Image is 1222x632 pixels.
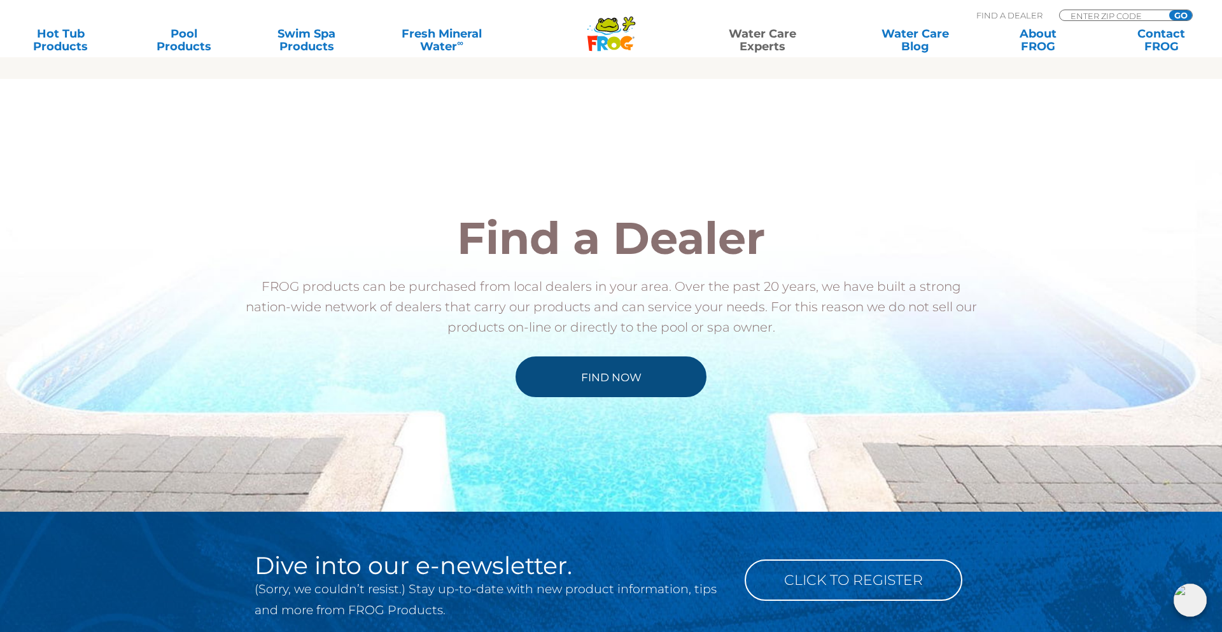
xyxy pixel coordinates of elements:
input: GO [1169,10,1192,20]
a: Click to Register [745,559,962,601]
input: Zip Code Form [1069,10,1155,21]
sup: ∞ [457,38,463,48]
p: FROG products can be purchased from local dealers in your area. Over the past 20 years, we have b... [239,276,983,337]
h2: Dive into our e-newsletter. [255,553,726,579]
a: AboutFROG [990,27,1086,53]
a: Water CareBlog [867,27,963,53]
a: Water CareExperts [684,27,839,53]
a: Hot TubProducts [13,27,108,53]
img: openIcon [1174,584,1207,617]
a: Swim SpaProducts [259,27,355,53]
p: (Sorry, we couldn’t resist.) Stay up-to-date with new product information, tips and more from FRO... [255,579,726,621]
a: Fresh MineralWater∞ [382,27,502,53]
a: Find Now [516,356,706,397]
p: Find A Dealer [976,10,1043,21]
h2: Find a Dealer [239,216,983,260]
a: ContactFROG [1114,27,1209,53]
a: PoolProducts [136,27,231,53]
